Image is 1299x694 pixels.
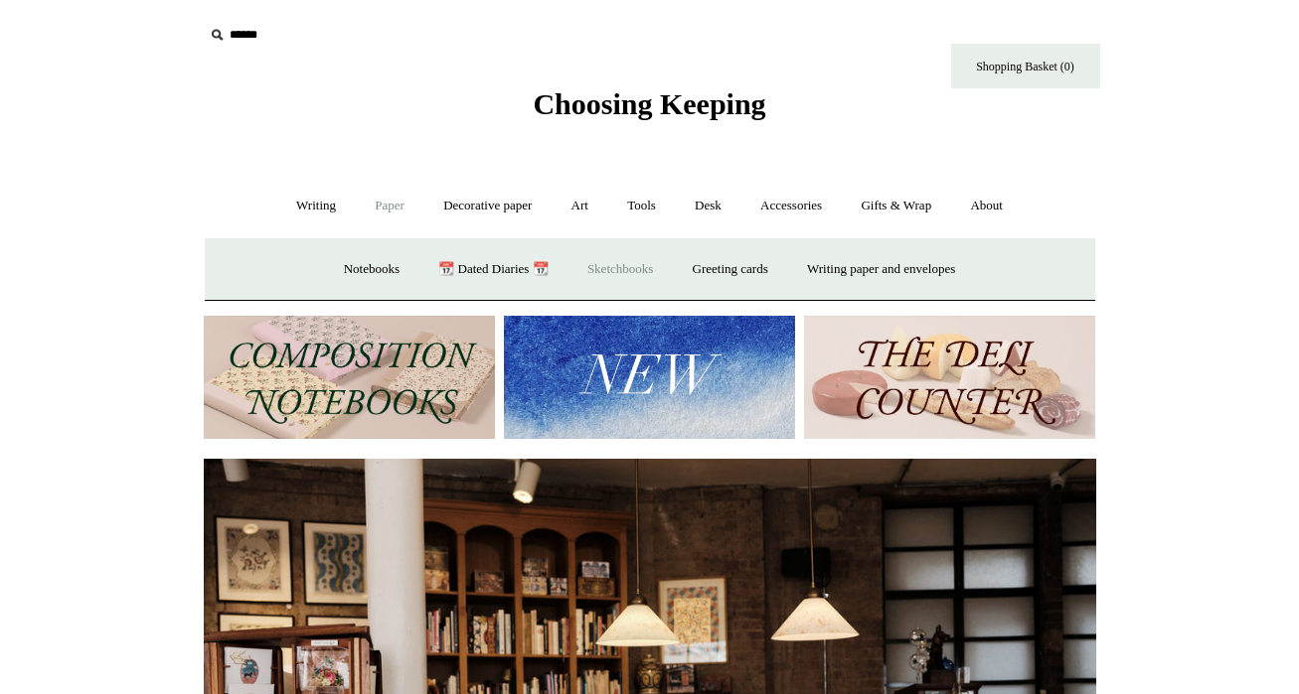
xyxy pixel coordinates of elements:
[609,180,674,232] a: Tools
[804,316,1095,440] img: The Deli Counter
[533,87,765,120] span: Choosing Keeping
[357,180,422,232] a: Paper
[533,103,765,117] a: Choosing Keeping
[420,243,566,296] a: 📆 Dated Diaries 📆
[742,180,840,232] a: Accessories
[789,243,973,296] a: Writing paper and envelopes
[204,316,495,440] img: 202302 Composition ledgers.jpg__PID:69722ee6-fa44-49dd-a067-31375e5d54ec
[677,180,739,232] a: Desk
[425,180,550,232] a: Decorative paper
[504,316,795,440] img: New.jpg__PID:f73bdf93-380a-4a35-bcfe-7823039498e1
[952,180,1021,232] a: About
[951,44,1100,88] a: Shopping Basket (0)
[569,243,671,296] a: Sketchbooks
[554,180,606,232] a: Art
[675,243,786,296] a: Greeting cards
[326,243,417,296] a: Notebooks
[843,180,949,232] a: Gifts & Wrap
[278,180,354,232] a: Writing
